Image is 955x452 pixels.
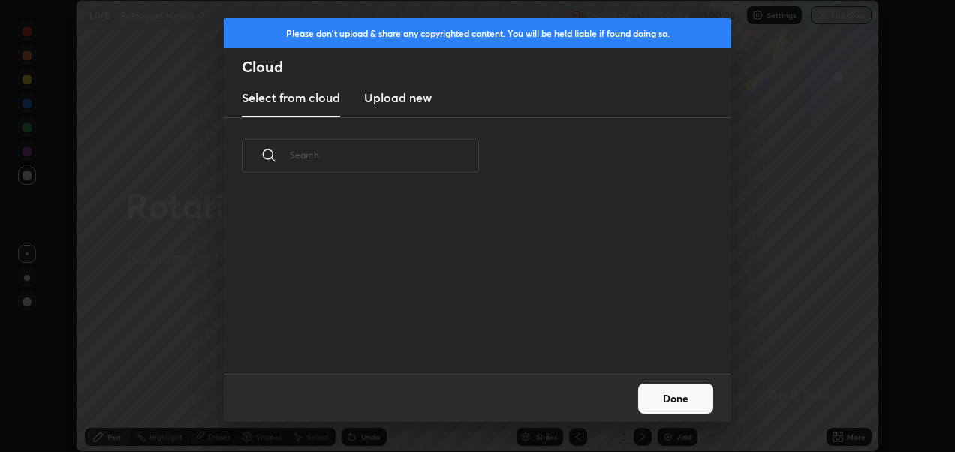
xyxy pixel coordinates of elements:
div: grid [224,190,713,374]
h3: Upload new [364,89,432,107]
h2: Cloud [242,57,731,77]
button: Done [638,384,713,414]
div: Please don't upload & share any copyrighted content. You will be held liable if found doing so. [224,18,731,48]
input: Search [290,123,479,187]
h3: Select from cloud [242,89,340,107]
